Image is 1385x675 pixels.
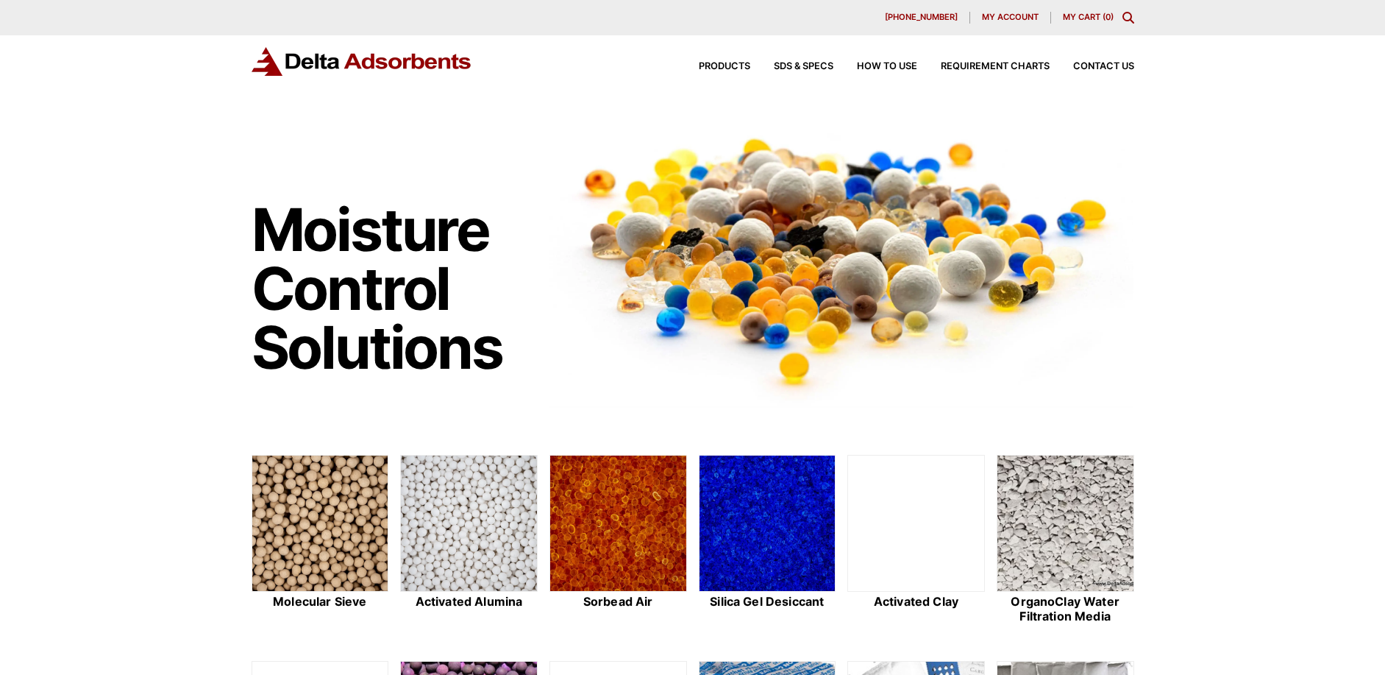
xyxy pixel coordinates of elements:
div: Toggle Modal Content [1122,12,1134,24]
a: SDS & SPECS [750,62,833,71]
img: Image [549,111,1134,408]
span: 0 [1105,12,1111,22]
a: Contact Us [1050,62,1134,71]
a: Products [675,62,750,71]
img: Delta Adsorbents [252,47,472,76]
a: Molecular Sieve [252,455,389,626]
a: OrganoClay Water Filtration Media [997,455,1134,626]
h2: Molecular Sieve [252,595,389,609]
span: Requirement Charts [941,62,1050,71]
a: My Cart (0) [1063,12,1114,22]
a: Silica Gel Desiccant [699,455,836,626]
h2: Sorbead Air [549,595,687,609]
span: How to Use [857,62,917,71]
span: My account [982,13,1039,21]
a: Sorbead Air [549,455,687,626]
h2: Silica Gel Desiccant [699,595,836,609]
h2: Activated Clay [847,595,985,609]
span: Products [699,62,750,71]
h2: OrganoClay Water Filtration Media [997,595,1134,623]
a: Activated Alumina [400,455,538,626]
a: [PHONE_NUMBER] [873,12,970,24]
a: Requirement Charts [917,62,1050,71]
h2: Activated Alumina [400,595,538,609]
span: SDS & SPECS [774,62,833,71]
a: My account [970,12,1051,24]
a: How to Use [833,62,917,71]
h1: Moisture Control Solutions [252,200,535,377]
span: [PHONE_NUMBER] [885,13,958,21]
span: Contact Us [1073,62,1134,71]
a: Activated Clay [847,455,985,626]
